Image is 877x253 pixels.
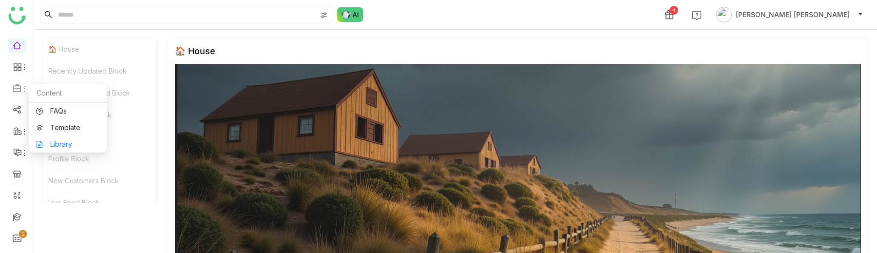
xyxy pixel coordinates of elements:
div: Recently Updated Block [42,60,156,82]
button: [PERSON_NAME] [PERSON_NAME] [714,7,865,22]
div: 🏠 House [175,46,215,56]
img: ask-buddy-normal.svg [337,7,363,22]
p: 1 [21,229,25,239]
div: 🏠 House [42,38,156,60]
a: FAQs [36,108,99,115]
a: Library [36,141,99,148]
div: Live Feed Block [42,192,156,214]
img: logo [8,7,26,24]
img: search-type.svg [320,11,328,19]
img: help.svg [692,11,702,20]
div: Profile Block [42,148,156,170]
img: avatar [716,7,732,22]
div: New Customers Block [42,170,156,192]
div: 4 [669,6,678,15]
span: [PERSON_NAME] [PERSON_NAME] [736,9,850,20]
nz-badge-sup: 1 [19,230,27,238]
div: Content [29,84,107,103]
a: Template [36,124,99,131]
